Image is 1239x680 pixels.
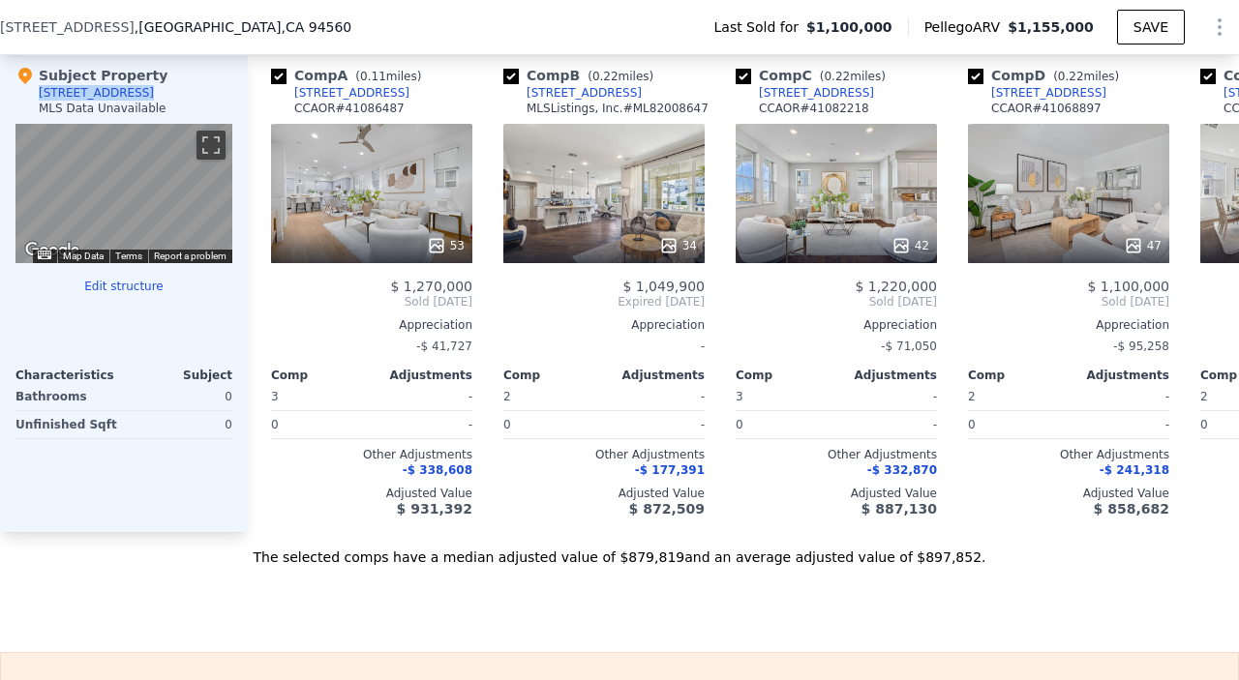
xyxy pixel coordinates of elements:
div: - [608,411,705,438]
button: Edit structure [15,279,232,294]
div: 0 [128,411,232,438]
div: 34 [659,236,697,255]
div: Street View [15,124,232,263]
span: Sold [DATE] [271,294,472,310]
span: ( miles) [580,70,661,83]
span: , CA 94560 [281,19,351,35]
div: Comp A [271,66,429,85]
a: [STREET_ADDRESS] [968,85,1106,101]
a: Open this area in Google Maps (opens a new window) [20,238,84,263]
div: Comp C [736,66,893,85]
div: 42 [891,236,929,255]
div: [STREET_ADDRESS] [294,85,409,101]
span: 0.22 [824,70,850,83]
div: Unfinished Sqft [15,411,120,438]
span: 0 [271,418,279,431]
div: [STREET_ADDRESS] [527,85,642,101]
span: -$ 338,608 [403,463,472,477]
div: Other Adjustments [271,447,472,462]
div: 2 [968,383,1065,410]
div: 2 [503,383,600,410]
div: - [376,383,472,410]
div: Subject Property [15,66,167,85]
div: Adjusted Value [736,486,937,501]
div: Appreciation [968,317,1169,333]
span: $ 1,100,000 [1087,279,1169,294]
div: CCAOR # 41068897 [991,101,1102,116]
span: 0.11 [360,70,386,83]
a: Report a problem [154,251,227,261]
div: CCAOR # 41082218 [759,101,869,116]
span: -$ 241,318 [1100,463,1169,477]
span: -$ 41,727 [416,340,472,353]
div: Adjusted Value [968,486,1169,501]
div: Adjustments [1069,368,1169,383]
button: Show Options [1200,8,1239,46]
div: - [608,383,705,410]
div: [STREET_ADDRESS] [39,85,154,101]
div: Adjusted Value [271,486,472,501]
span: $ 858,682 [1094,501,1169,517]
div: Adjusted Value [503,486,705,501]
span: Expired [DATE] [503,294,705,310]
a: [STREET_ADDRESS] [736,85,874,101]
div: CCAOR # 41086487 [294,101,405,116]
span: 0 [503,418,511,431]
div: - [1073,383,1169,410]
div: Subject [124,368,232,383]
div: Map [15,124,232,263]
span: ( miles) [348,70,429,83]
span: Last Sold for [714,17,807,37]
div: Bathrooms [15,383,120,410]
div: Comp [968,368,1069,383]
div: - [840,383,937,410]
span: 0 [968,418,976,431]
span: ( miles) [1045,70,1127,83]
div: Comp [503,368,604,383]
div: MLS Data Unavailable [39,101,166,116]
a: Terms (opens in new tab) [115,251,142,261]
span: Sold [DATE] [968,294,1169,310]
button: Keyboard shortcuts [38,251,51,259]
div: Characteristics [15,368,124,383]
span: 0 [736,418,743,431]
span: -$ 95,258 [1113,340,1169,353]
div: MLSListings, Inc. # ML82008647 [527,101,709,116]
div: Comp B [503,66,661,85]
span: -$ 177,391 [635,463,705,477]
button: Map Data [63,250,104,263]
div: 3 [736,383,832,410]
span: $ 887,130 [861,501,937,517]
span: $ 1,049,900 [622,279,705,294]
button: Toggle fullscreen view [196,131,226,160]
a: [STREET_ADDRESS] [503,85,642,101]
span: $ 872,509 [629,501,705,517]
span: -$ 71,050 [881,340,937,353]
div: Other Adjustments [968,447,1169,462]
div: Appreciation [736,317,937,333]
span: 0.22 [592,70,619,83]
span: $1,155,000 [1008,19,1094,35]
div: - [503,333,705,360]
span: 0.22 [1058,70,1084,83]
div: 47 [1124,236,1162,255]
span: $1,100,000 [806,17,892,37]
div: [STREET_ADDRESS] [991,85,1106,101]
div: [STREET_ADDRESS] [759,85,874,101]
span: Sold [DATE] [736,294,937,310]
a: [STREET_ADDRESS] [271,85,409,101]
div: 3 [271,383,368,410]
div: - [840,411,937,438]
div: Appreciation [503,317,705,333]
span: $ 1,270,000 [390,279,472,294]
span: $ 931,392 [397,501,472,517]
div: 0 [128,383,232,410]
div: Adjustments [836,368,937,383]
div: Adjustments [372,368,472,383]
div: - [376,411,472,438]
div: Appreciation [271,317,472,333]
span: -$ 332,870 [867,463,937,477]
span: $ 1,220,000 [855,279,937,294]
span: 0 [1200,418,1208,431]
div: Comp [271,368,372,383]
